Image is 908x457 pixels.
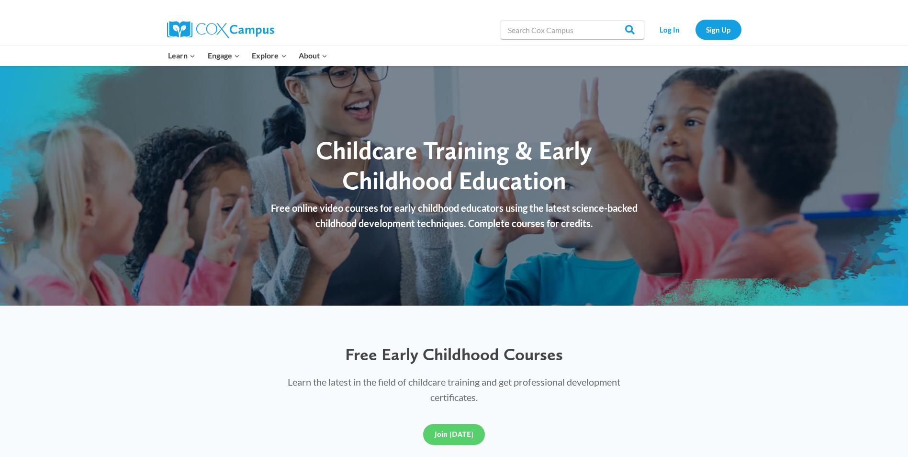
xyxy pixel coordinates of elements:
a: Log In [649,20,691,39]
span: Explore [252,49,286,62]
nav: Primary Navigation [162,46,334,66]
a: Join [DATE] [423,424,485,445]
p: Learn the latest in the field of childcare training and get professional development certificates. [269,374,639,405]
img: Cox Campus [167,21,274,38]
span: Engage [208,49,240,62]
span: Free Early Childhood Courses [345,344,563,365]
span: Childcare Training & Early Childhood Education [316,135,592,195]
span: Join [DATE] [435,430,473,439]
span: Learn [168,49,195,62]
nav: Secondary Navigation [649,20,741,39]
span: About [299,49,327,62]
input: Search Cox Campus [501,20,644,39]
a: Sign Up [695,20,741,39]
p: Free online video courses for early childhood educators using the latest science-backed childhood... [260,200,648,231]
